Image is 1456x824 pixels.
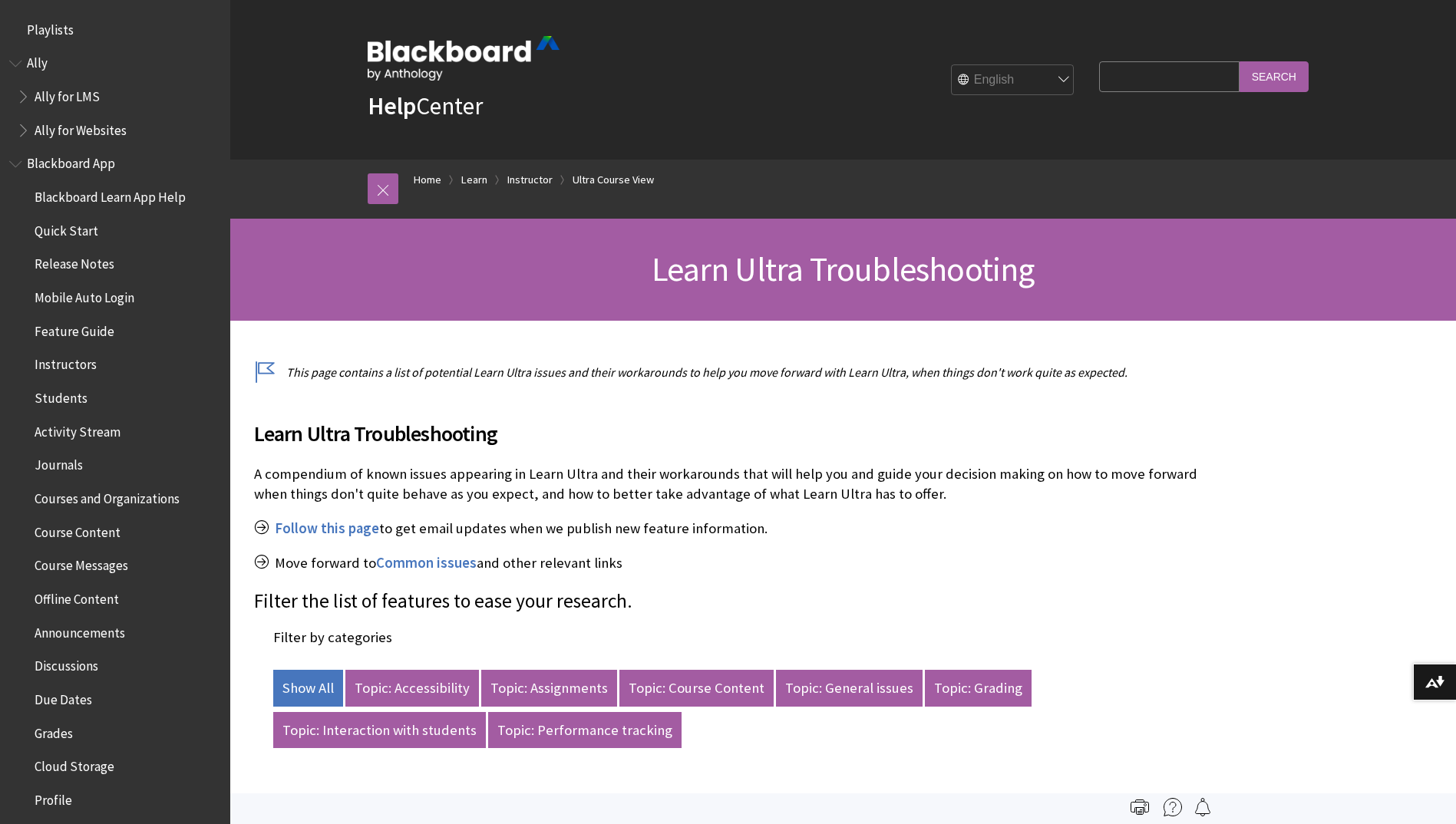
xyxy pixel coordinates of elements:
span: Cloud Storage [35,753,114,774]
a: Instructor [507,170,553,190]
span: Due Dates [35,687,92,707]
a: HelpCenter [368,91,483,121]
p: Move forward to and other relevant links [254,553,1206,573]
span: Profile [35,787,72,808]
img: Follow this page [1194,798,1212,816]
strong: Help [368,91,416,121]
img: Print [1131,798,1149,816]
a: Common issues [376,554,477,572]
span: Learn Ultra Troubleshooting [652,248,1034,290]
nav: Book outline for Anthology Ally Help [9,51,221,143]
img: Blackboard by Anthology [368,36,560,81]
span: Playlists [27,17,74,38]
p: A compendium of known issues appearing in Learn Ultra and their workarounds that will help you an... [254,464,1206,504]
span: Course Content [35,519,121,540]
span: Course Messages [35,553,128,574]
span: Discussions [35,653,98,674]
span: Feature Guide [35,318,114,339]
p: Filter the list of features to ease your research. [254,588,1206,615]
a: Topic: Accessibility [345,670,479,707]
span: Ally for Websites [35,117,127,138]
a: Topic: Interaction with students [273,712,486,749]
a: Topic: Grading [925,670,1032,707]
span: Blackboard Learn App Help [35,184,186,205]
span: Instructors [35,352,97,373]
a: Follow this page [275,519,379,538]
a: Ultra Course View [573,170,654,190]
span: Activity Stream [35,419,121,440]
label: Filter by categories [273,628,392,646]
img: More help [1164,798,1182,816]
span: Journals [35,453,83,473]
span: Offline Content [35,586,119,607]
p: to get email updates when we publish new feature information. [254,519,1206,539]
a: Home [414,170,441,190]
nav: Book outline for Playlists [9,17,221,43]
p: This page contains a list of potential Learn Ultra issues and their workarounds to help you move ... [254,364,1206,381]
span: Students [35,385,87,406]
span: Courses and Organizations [35,486,180,506]
a: Topic: Assignments [481,670,617,707]
a: Topic: Course Content [619,670,774,707]
span: Ally [27,51,48,71]
a: Learn [461,170,487,190]
a: Topic: Performance tracking [488,712,682,749]
span: Grades [35,720,73,741]
span: Ally for LMS [35,84,100,104]
span: Follow this page [275,519,379,537]
input: Search [1240,61,1309,91]
span: Release Notes [35,252,114,272]
span: Announcements [35,620,125,641]
span: Blackboard App [27,151,115,172]
a: Show All [273,670,343,707]
h2: Learn Ultra Troubleshooting [254,399,1206,450]
select: Site Language Selector [952,65,1075,96]
span: Quick Start [35,218,98,239]
span: Mobile Auto Login [35,285,134,305]
a: Topic: General issues [776,670,923,707]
